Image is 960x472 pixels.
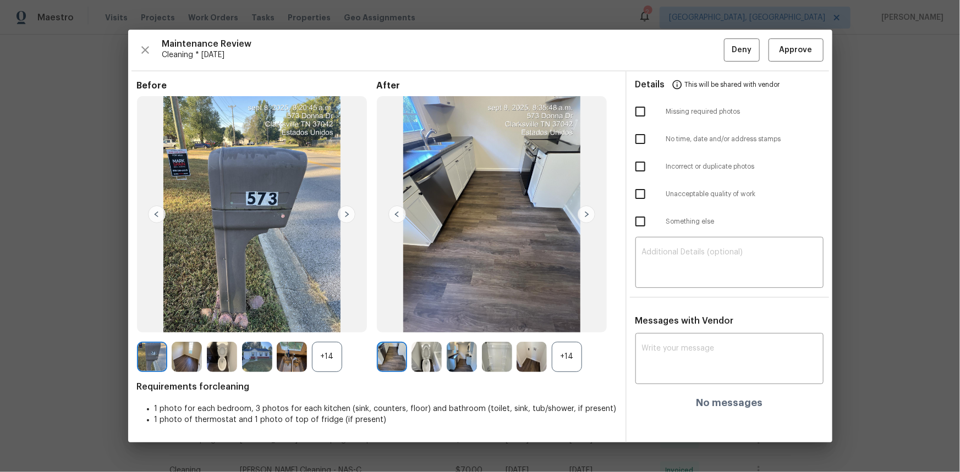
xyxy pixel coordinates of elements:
[627,98,832,125] div: Missing required photos
[627,125,832,153] div: No time, date and/or address stamps
[635,316,734,325] span: Messages with Vendor
[155,403,617,414] li: 1 photo for each bedroom, 3 photos for each kitchen (sink, counters, floor) and bathroom (toilet,...
[724,38,760,62] button: Deny
[312,342,342,372] div: +14
[696,397,762,408] h4: No messages
[148,206,166,223] img: left-chevron-button-url
[666,135,824,144] span: No time, date and/or address stamps
[137,80,377,91] span: Before
[627,208,832,235] div: Something else
[388,206,406,223] img: left-chevron-button-url
[666,107,824,116] span: Missing required photos
[666,217,824,226] span: Something else
[137,381,617,392] span: Requirements for cleaning
[627,180,832,208] div: Unacceptable quality of work
[377,80,617,91] span: After
[155,414,617,425] li: 1 photo of thermostat and 1 photo of top of fridge (if present)
[552,342,582,372] div: +14
[666,190,824,199] span: Unacceptable quality of work
[162,38,724,49] span: Maintenance Review
[162,49,724,60] span: Cleaning * [DATE]
[338,206,355,223] img: right-chevron-button-url
[666,162,824,171] span: Incorrect or duplicate photos
[732,43,751,57] span: Deny
[769,38,824,62] button: Approve
[627,153,832,180] div: Incorrect or duplicate photos
[780,43,813,57] span: Approve
[578,206,595,223] img: right-chevron-button-url
[685,71,780,98] span: This will be shared with vendor
[635,71,665,98] span: Details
